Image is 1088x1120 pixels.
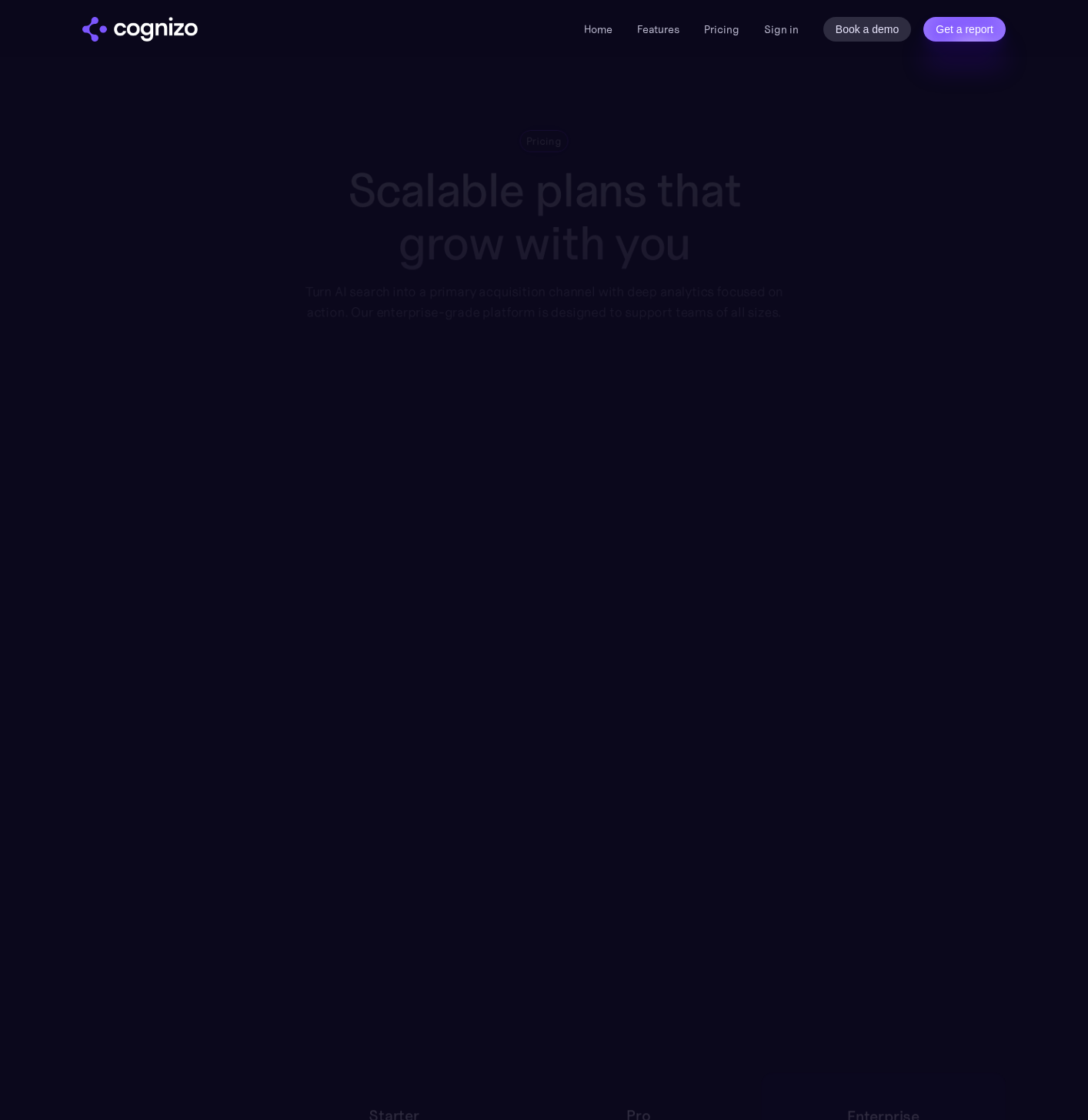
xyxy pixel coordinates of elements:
a: Pricing [704,22,739,36]
a: Home [584,22,612,36]
a: Sign in [764,20,799,38]
a: Features [637,22,679,36]
a: Book a demo [823,17,912,42]
a: home [82,17,198,42]
div: Turn AI search into a primary acquisition channel with deep analytics focused on action. Our ente... [294,282,793,323]
div: Pricing [526,134,562,149]
h1: Scalable plans that grow with you [294,164,793,270]
a: Get a report [923,17,1006,42]
img: cognizo logo [82,17,198,42]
